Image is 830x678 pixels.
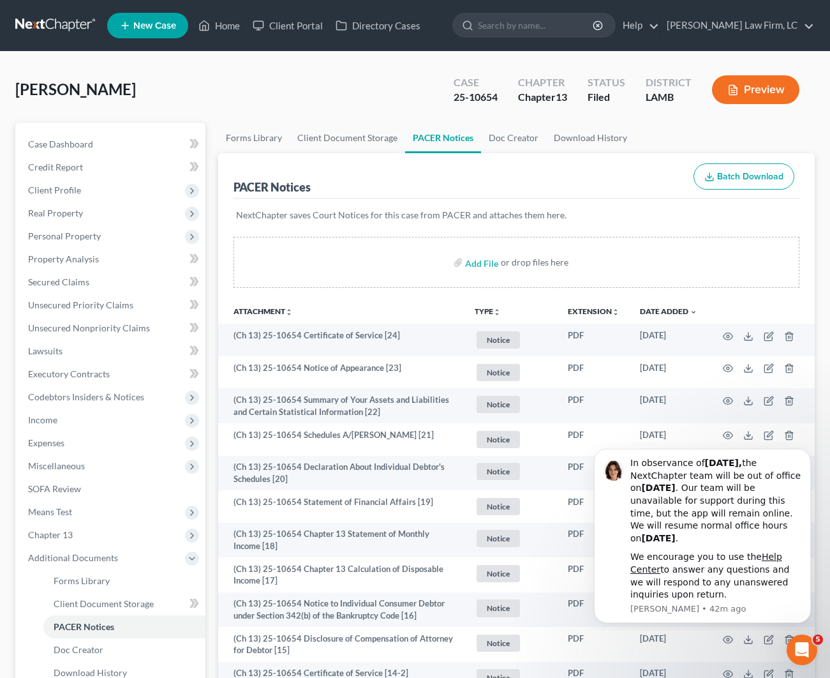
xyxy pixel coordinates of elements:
a: Unsecured Nonpriority Claims [18,317,205,340]
span: Unsecured Priority Claims [28,299,133,310]
span: Client Profile [28,185,81,195]
span: Codebtors Insiders & Notices [28,391,144,402]
a: Doc Creator [481,123,546,153]
div: Chapter [518,90,567,105]
a: Client Document Storage [43,592,205,615]
td: PDF [558,523,630,558]
span: Additional Documents [28,552,118,563]
td: [DATE] [630,627,708,662]
input: Search by name... [478,13,595,37]
a: Notice [475,633,547,654]
a: Doc Creator [43,638,205,661]
i: unfold_more [493,308,501,316]
a: Attachmentunfold_more [233,306,293,316]
a: Notice [475,362,547,383]
td: (Ch 13) 25-10654 Certificate of Service [24] [218,324,464,356]
span: Notice [477,565,520,582]
td: PDF [558,592,630,628]
i: unfold_more [612,308,619,316]
div: Filed [588,90,625,105]
a: Notice [475,528,547,549]
a: Date Added expand_more [640,306,697,316]
a: Forms Library [218,123,290,153]
span: PACER Notices [54,621,114,632]
iframe: Intercom notifications message [575,442,830,631]
a: Notice [475,563,547,584]
span: Notice [477,498,520,515]
a: Secured Claims [18,271,205,294]
td: (Ch 13) 25-10654 Schedules A/[PERSON_NAME] [21] [218,423,464,456]
span: Real Property [28,207,83,218]
td: [DATE] [630,356,708,389]
span: New Case [133,21,176,31]
span: Credit Report [28,162,83,172]
a: Lawsuits [18,340,205,363]
td: PDF [558,356,630,389]
a: Extensionunfold_more [568,306,619,316]
span: Expenses [28,437,64,448]
span: Doc Creator [54,644,103,655]
td: [DATE] [630,324,708,356]
a: Notice [475,429,547,450]
td: [DATE] [630,423,708,456]
span: Notice [477,396,520,413]
button: Batch Download [693,163,794,190]
a: Notice [475,496,547,517]
div: 25-10654 [454,90,498,105]
td: (Ch 13) 25-10654 Statement of Financial Affairs [19] [218,490,464,523]
a: PACER Notices [405,123,481,153]
td: (Ch 13) 25-10654 Summary of Your Assets and Liabilities and Certain Statistical Information [22] [218,388,464,423]
i: unfold_more [285,308,293,316]
a: Notice [475,598,547,619]
iframe: Intercom live chat [787,635,817,665]
span: Case Dashboard [28,139,93,149]
a: Forms Library [43,569,205,592]
span: Download History [54,667,127,678]
span: Secured Claims [28,276,89,287]
a: Home [192,14,246,37]
a: Notice [475,461,547,482]
a: Executory Contracts [18,363,205,386]
span: Notice [477,599,520,617]
a: Download History [546,123,635,153]
span: [PERSON_NAME] [15,80,136,98]
a: Notice [475,329,547,350]
div: Status [588,75,625,90]
span: Means Test [28,506,72,517]
span: Batch Download [717,171,783,182]
span: SOFA Review [28,483,81,494]
span: Personal Property [28,230,101,241]
span: Client Document Storage [54,598,154,609]
button: TYPEunfold_more [475,308,501,316]
span: Unsecured Nonpriority Claims [28,322,150,333]
td: (Ch 13) 25-10654 Chapter 13 Statement of Monthly Income [18] [218,523,464,558]
div: LAMB [646,90,692,105]
span: Notice [477,530,520,547]
a: Case Dashboard [18,133,205,156]
a: Client Portal [246,14,329,37]
a: Unsecured Priority Claims [18,294,205,317]
div: or drop files here [501,256,568,269]
td: PDF [558,423,630,456]
td: PDF [558,627,630,662]
a: Directory Cases [329,14,427,37]
a: SOFA Review [18,478,205,501]
span: Notice [477,463,520,480]
span: Notice [477,431,520,448]
a: Credit Report [18,156,205,179]
div: Chapter [518,75,567,90]
td: PDF [558,456,630,491]
td: PDF [558,557,630,592]
td: PDF [558,324,630,356]
a: [PERSON_NAME] Law Firm, LC [660,14,814,37]
td: (Ch 13) 25-10654 Chapter 13 Calculation of Disposable Income [17] [218,557,464,592]
a: Property Analysis [18,248,205,271]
